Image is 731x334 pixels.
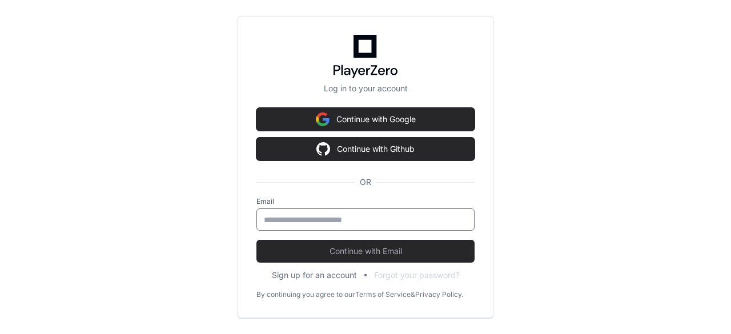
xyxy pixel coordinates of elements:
[256,240,475,263] button: Continue with Email
[411,290,415,299] div: &
[316,138,330,160] img: Sign in with google
[256,290,355,299] div: By continuing you agree to our
[256,197,475,206] label: Email
[256,83,475,94] p: Log in to your account
[355,176,376,188] span: OR
[272,269,357,281] button: Sign up for an account
[316,108,330,131] img: Sign in with google
[355,290,411,299] a: Terms of Service
[374,269,460,281] button: Forgot your password?
[415,290,463,299] a: Privacy Policy.
[256,246,475,257] span: Continue with Email
[256,108,475,131] button: Continue with Google
[256,138,475,160] button: Continue with Github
